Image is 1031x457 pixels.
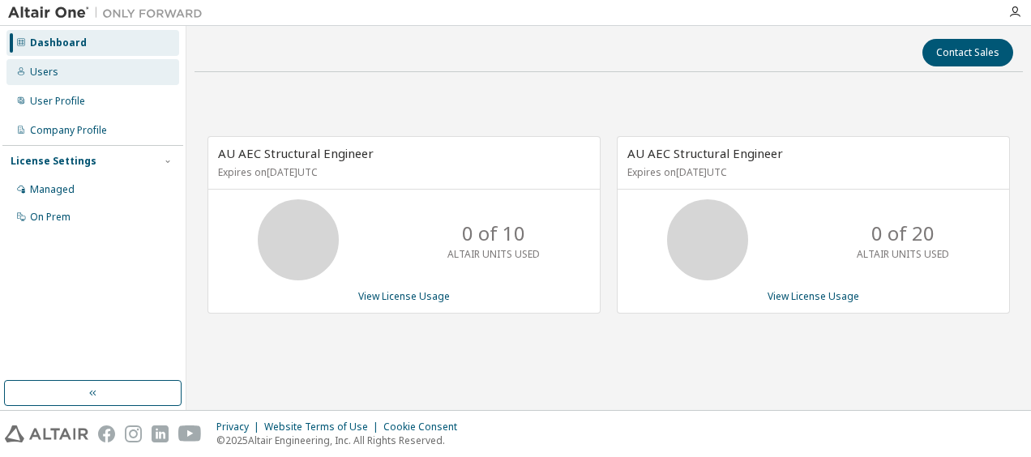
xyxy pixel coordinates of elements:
button: Contact Sales [922,39,1013,66]
div: Cookie Consent [383,421,467,434]
div: Managed [30,183,75,196]
img: instagram.svg [125,425,142,442]
div: On Prem [30,211,71,224]
a: View License Usage [768,289,859,303]
p: Expires on [DATE] UTC [218,165,586,179]
div: Privacy [216,421,264,434]
p: Expires on [DATE] UTC [627,165,995,179]
a: View License Usage [358,289,450,303]
div: Company Profile [30,124,107,137]
img: altair_logo.svg [5,425,88,442]
div: License Settings [11,155,96,168]
p: ALTAIR UNITS USED [857,247,949,261]
span: AU AEC Structural Engineer [218,145,374,161]
p: 0 of 20 [871,220,935,247]
p: 0 of 10 [462,220,525,247]
img: linkedin.svg [152,425,169,442]
img: facebook.svg [98,425,115,442]
p: © 2025 Altair Engineering, Inc. All Rights Reserved. [216,434,467,447]
p: ALTAIR UNITS USED [447,247,540,261]
div: Dashboard [30,36,87,49]
div: Website Terms of Use [264,421,383,434]
span: AU AEC Structural Engineer [627,145,783,161]
div: Users [30,66,58,79]
div: User Profile [30,95,85,108]
img: youtube.svg [178,425,202,442]
img: Altair One [8,5,211,21]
